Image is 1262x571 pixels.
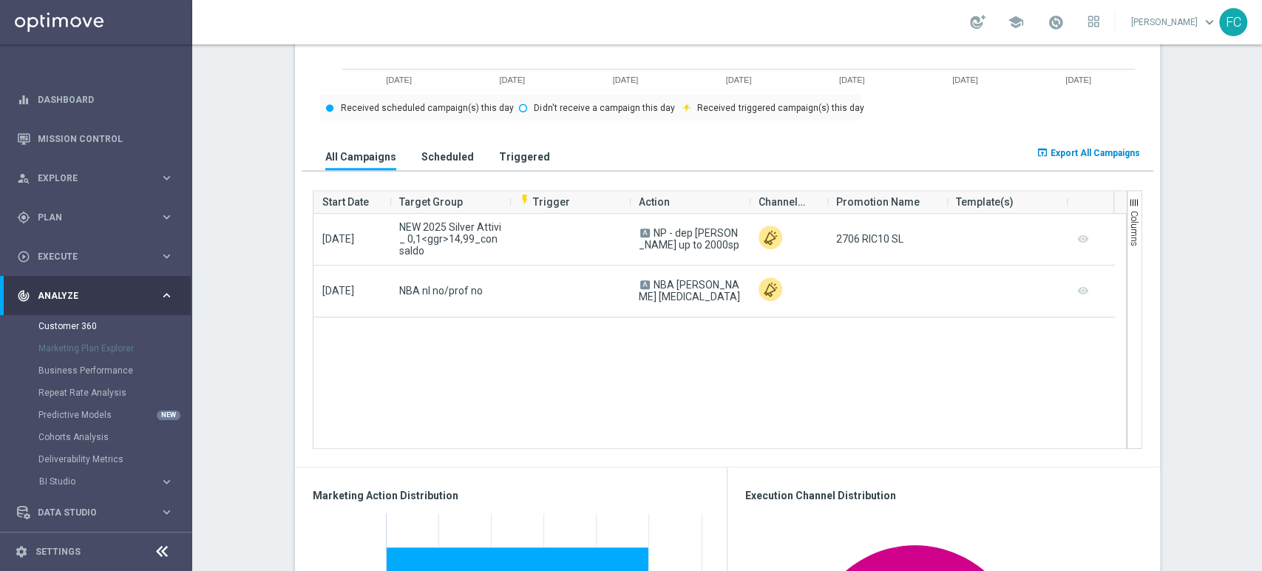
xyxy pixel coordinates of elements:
a: Predictive Models [38,409,154,421]
span: Channel(s) [759,187,807,217]
span: Trigger [519,196,570,208]
img: Other [759,277,782,301]
span: Action [639,187,670,217]
i: gps_fixed [17,211,30,224]
div: Plan [17,211,160,224]
span: Start Date [322,187,369,217]
i: keyboard_arrow_right [160,505,174,519]
text: [DATE] [499,75,525,84]
span: Export All Campaigns [1051,148,1140,158]
div: Data Studio [17,506,160,519]
span: [DATE] [322,285,354,297]
text: Received scheduled campaign(s) this day [341,103,514,113]
div: Dashboard [17,80,174,119]
span: NEW 2025 Silver Attivi_ 0,1<ggr>14,99_con saldo [399,221,501,257]
div: BI Studio [38,470,191,493]
a: Deliverability Metrics [38,453,154,465]
a: Customer 360 [38,320,154,332]
div: Explore [17,172,160,185]
div: Analyze [17,289,160,303]
text: Didn't receive a campaign this day [534,103,674,113]
span: A [640,280,650,289]
button: Data Studio keyboard_arrow_right [16,507,174,518]
text: [DATE] [725,75,751,84]
div: person_search Explore keyboard_arrow_right [16,172,174,184]
button: All Campaigns [322,143,400,170]
span: Data Studio [38,508,160,517]
i: open_in_browser [1037,146,1048,158]
button: Triggered [495,143,554,170]
h3: Execution Channel Distribution [745,489,1142,502]
div: Customer 360 [38,315,191,337]
a: Business Performance [38,365,154,376]
text: [DATE] [838,75,864,84]
text: Received triggered campaign(s) this day [697,103,864,113]
span: Execute [38,252,160,261]
i: keyboard_arrow_right [160,210,174,224]
text: [DATE] [951,75,977,84]
i: person_search [17,172,30,185]
button: BI Studio keyboard_arrow_right [38,476,174,487]
i: keyboard_arrow_right [160,475,174,489]
button: Scheduled [418,143,478,170]
span: school [1008,14,1024,30]
span: Analyze [38,291,160,300]
h3: All Campaigns [325,150,396,163]
span: Columns [1129,211,1139,246]
div: Repeat Rate Analysis [38,382,191,404]
i: track_changes [17,289,30,303]
a: Repeat Rate Analysis [38,387,154,399]
div: Mission Control [17,119,174,158]
span: Explore [38,174,160,183]
div: Marketing Plan Explorer [38,337,191,359]
i: keyboard_arrow_right [160,288,174,303]
a: Dashboard [38,80,174,119]
button: open_in_browser Export All Campaigns [1034,143,1142,163]
span: 2706 RIC10 SL [836,233,903,245]
div: NEW [157,410,180,420]
div: Mission Control [16,133,174,145]
span: NBA nl no/prof no [399,285,483,297]
span: [DATE] [322,233,354,245]
i: keyboard_arrow_right [160,249,174,263]
text: [DATE] [1065,75,1091,84]
button: play_circle_outline Execute keyboard_arrow_right [16,251,174,263]
span: Plan [38,213,160,222]
h3: Triggered [499,150,550,163]
a: Mission Control [38,119,174,158]
h3: Marketing Action Distribution [313,489,709,502]
a: [PERSON_NAME]keyboard_arrow_down [1130,11,1219,33]
span: keyboard_arrow_down [1201,14,1218,30]
span: NBA [PERSON_NAME] [MEDICAL_DATA] [639,279,740,303]
div: Business Performance [38,359,191,382]
span: Target Group [399,187,463,217]
text: [DATE] [386,75,412,84]
i: keyboard_arrow_right [160,171,174,185]
h3: Scheduled [421,150,474,163]
button: equalizer Dashboard [16,94,174,106]
img: Other [759,226,782,249]
i: equalizer [17,93,30,107]
i: flash_on [519,194,531,206]
button: gps_fixed Plan keyboard_arrow_right [16,212,174,223]
div: Deliverability Metrics [38,448,191,470]
div: BI Studio [39,477,160,486]
div: Execute [17,250,160,263]
span: Template(s) [956,187,1014,217]
div: FC [1219,8,1247,36]
div: Cohorts Analysis [38,426,191,448]
button: track_changes Analyze keyboard_arrow_right [16,290,174,302]
span: BI Studio [39,477,145,486]
span: A [640,229,650,237]
i: play_circle_outline [17,250,30,263]
i: settings [15,545,28,558]
text: [DATE] [612,75,638,84]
